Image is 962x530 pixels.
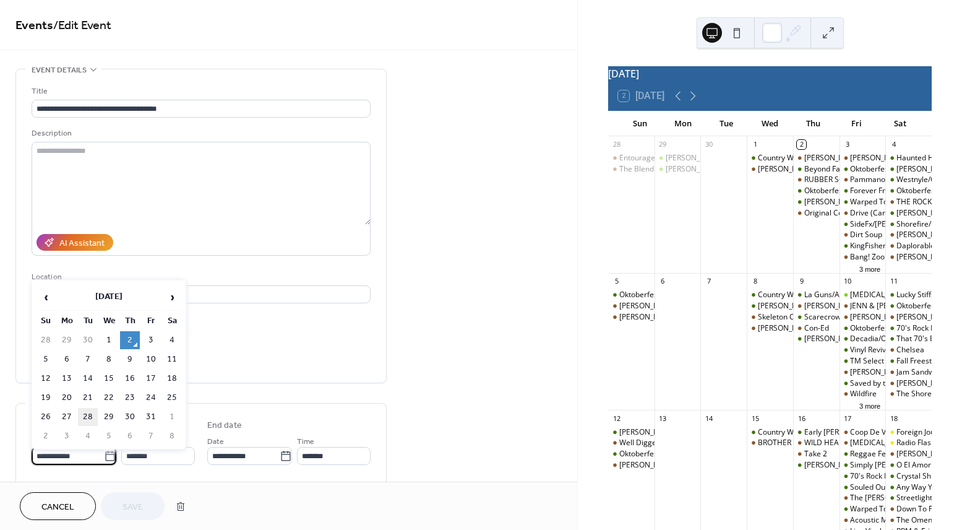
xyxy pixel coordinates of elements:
[608,153,655,163] div: Entourage
[750,414,760,423] div: 15
[850,241,886,251] div: KingFisher
[32,271,368,284] div: Location
[840,334,886,344] div: Decadia/OP Effect
[120,312,140,330] th: Th
[619,153,655,163] div: Entourage
[655,164,701,175] div: Jackie & The Rippers
[840,356,886,367] div: TM Select & Duck Tape
[120,389,140,407] td: 23
[78,350,98,368] td: 7
[840,175,886,185] div: Pammanok Stompers Traditional Jazz Band
[850,208,891,219] div: Drive (Cars)
[758,301,858,311] div: [PERSON_NAME] & The Band
[99,370,119,388] td: 15
[885,290,932,300] div: Lucky Stiffs/Touch The 80's/Billy Petersen/Band of Make Believe
[797,277,806,286] div: 9
[57,408,77,426] td: 27
[747,312,793,323] div: Skeleton Crew
[612,277,621,286] div: 5
[57,350,77,368] td: 6
[747,438,793,448] div: BROTHER DAVE OPEN MIC
[896,367,944,378] div: Jam Sandwich
[840,438,886,448] div: HOT FLASH DUO
[885,252,932,263] div: Jeff Dimaio Trio
[704,140,713,149] div: 30
[297,435,314,448] span: Time
[704,277,713,286] div: 7
[850,334,913,344] div: Decadia/OP Effect
[840,186,886,196] div: Forever Freestyle Band/DJ Tommy
[57,389,77,407] td: 20
[661,111,705,136] div: Mon
[896,230,955,240] div: [PERSON_NAME]
[797,140,806,149] div: 2
[840,515,886,526] div: Acoustic Matinee
[896,460,931,471] div: O El Amor
[840,230,886,240] div: Dirt Soup
[658,277,668,286] div: 6
[804,197,943,207] div: [PERSON_NAME] Home Before Midnight
[850,252,893,263] div: Bang! Zoom!
[619,427,840,438] div: [PERSON_NAME] followed by Krush New Vendors Bounce House
[885,219,932,230] div: Shorefire/Chris Kenny/Event Horizon
[20,492,96,520] a: Cancel
[747,427,793,438] div: Country Wednesdays
[840,197,886,207] div: Warped Tour Band/Pizza Cats
[15,14,53,38] a: Events
[854,400,885,411] button: 3 more
[885,208,932,219] div: Bingo Loco – LATE SHOW
[78,408,98,426] td: 28
[750,140,760,149] div: 1
[162,408,182,426] td: 1
[163,285,181,310] span: ›
[850,493,943,503] div: The [PERSON_NAME] Band
[46,481,68,494] span: All day
[840,301,886,311] div: JENN & JEFF DUO
[36,370,56,388] td: 12
[758,312,807,323] div: Skeleton Crew
[608,164,655,175] div: The Blend Trio
[896,378,955,389] div: [PERSON_NAME]
[141,408,161,426] td: 31
[99,350,119,368] td: 8
[758,323,816,334] div: [PERSON_NAME]
[78,312,98,330] th: Tu
[840,504,886,515] div: Warped Tour Band ft. Hella Doubt
[666,153,766,163] div: [PERSON_NAME] & The Band
[854,263,885,274] button: 3 more
[896,449,955,459] div: [PERSON_NAME]
[850,389,877,399] div: Wildfire
[793,153,840,163] div: LORI THE MEDIUM & HER CIRCLE OF PSYHICS
[36,427,56,445] td: 2
[99,312,119,330] th: We
[32,85,368,98] div: Title
[37,285,55,310] span: ‹
[57,427,77,445] td: 3
[618,111,661,136] div: Sun
[57,284,161,311] th: [DATE]
[608,449,655,459] div: Oktoberfest with Foehrer Musik Freunde
[885,482,932,493] div: Any Way You Want It/Elliott Austin/Madhouse
[655,153,701,163] div: Ernie & The Band
[162,350,182,368] td: 11
[885,449,932,459] div: DANNY KEAN
[78,370,98,388] td: 14
[32,127,368,140] div: Description
[747,323,793,334] div: Paulie B
[793,334,840,344] div: Dave Diamond Home Before Midnight
[619,449,789,459] div: Oktoberfest with [PERSON_NAME] Musik Freunde
[141,427,161,445] td: 7
[758,438,888,448] div: BROTHER [PERSON_NAME] OPEN MIC
[793,427,840,438] div: Early Elton Trio
[850,230,882,240] div: Dirt Soup
[850,197,953,207] div: Warped Tour Band/Pizza Cats
[840,208,886,219] div: Drive (Cars)
[41,501,74,514] span: Cancel
[885,427,932,438] div: Foreign Journey
[840,367,886,378] div: Matt Miniero
[885,186,932,196] div: Oktoberfest with die Spitzbuam
[608,301,655,311] div: James Castrelli
[885,301,932,311] div: Oktoberfest with die Spitzbuam
[840,427,886,438] div: Coop De Ville
[162,370,182,388] td: 18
